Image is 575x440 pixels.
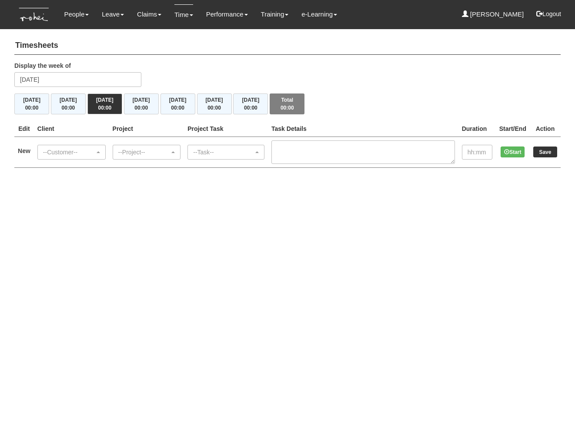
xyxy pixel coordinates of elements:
[193,148,254,157] div: --Task--
[113,145,181,160] button: --Project--
[87,93,122,114] button: [DATE]00:00
[18,147,30,155] label: New
[458,121,496,137] th: Duration
[134,105,148,111] span: 00:00
[98,105,111,111] span: 00:00
[62,105,75,111] span: 00:00
[197,93,232,114] button: [DATE]00:00
[281,105,294,111] span: 00:00
[530,3,567,24] button: Logout
[109,121,184,137] th: Project
[43,148,95,157] div: --Customer--
[25,105,39,111] span: 00:00
[174,4,193,25] a: Time
[462,4,524,24] a: [PERSON_NAME]
[64,4,89,24] a: People
[206,4,248,24] a: Performance
[14,93,561,114] div: Timesheet Week Summary
[207,105,221,111] span: 00:00
[187,145,264,160] button: --Task--
[301,4,337,24] a: e-Learning
[51,93,86,114] button: [DATE]00:00
[184,121,268,137] th: Project Task
[14,61,71,70] label: Display the week of
[533,147,557,157] input: Save
[34,121,109,137] th: Client
[171,105,184,111] span: 00:00
[244,105,257,111] span: 00:00
[501,147,525,157] button: Start
[14,93,49,114] button: [DATE]00:00
[160,93,195,114] button: [DATE]00:00
[14,37,561,55] h4: Timesheets
[233,93,268,114] button: [DATE]00:00
[530,121,561,137] th: Action
[496,121,530,137] th: Start/End
[261,4,289,24] a: Training
[268,121,458,137] th: Task Details
[124,93,159,114] button: [DATE]00:00
[462,145,492,160] input: hh:mm
[118,148,170,157] div: --Project--
[137,4,161,24] a: Claims
[37,145,106,160] button: --Customer--
[14,121,34,137] th: Edit
[270,93,304,114] button: Total00:00
[102,4,124,24] a: Leave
